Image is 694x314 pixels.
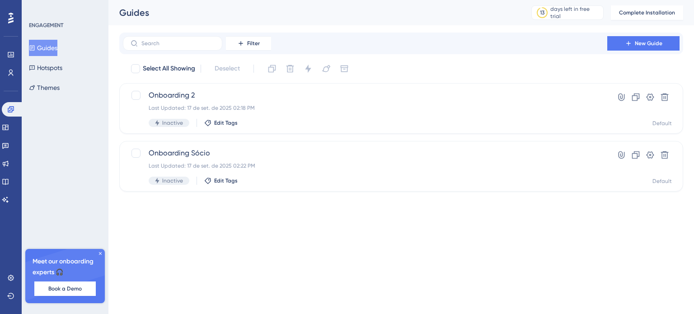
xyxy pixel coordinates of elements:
div: days left in free trial [550,5,600,20]
span: Meet our onboarding experts 🎧 [33,256,98,278]
span: Inactive [162,119,183,127]
span: Inactive [162,177,183,184]
div: ENGAGEMENT [29,22,63,29]
div: 13 [540,9,544,16]
div: Default [652,120,672,127]
div: Guides [119,6,509,19]
button: Deselect [206,61,248,77]
span: New Guide [635,40,662,47]
input: Search [141,40,215,47]
button: Themes [29,80,60,96]
span: Edit Tags [214,119,238,127]
span: Complete Installation [619,9,675,16]
span: Onboarding 2 [149,90,581,101]
span: Deselect [215,63,240,74]
button: Book a Demo [34,281,96,296]
button: Edit Tags [204,177,238,184]
div: Last Updated: 17 de set. de 2025 02:18 PM [149,104,581,112]
button: New Guide [607,36,680,51]
span: Select All Showing [143,63,195,74]
span: Book a Demo [48,285,82,292]
div: Last Updated: 17 de set. de 2025 02:22 PM [149,162,581,169]
button: Edit Tags [204,119,238,127]
button: Complete Installation [611,5,683,20]
button: Filter [226,36,271,51]
span: Onboarding Sócio [149,148,581,159]
span: Edit Tags [214,177,238,184]
button: Hotspots [29,60,62,76]
span: Filter [247,40,260,47]
div: Default [652,178,672,185]
button: Guides [29,40,57,56]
